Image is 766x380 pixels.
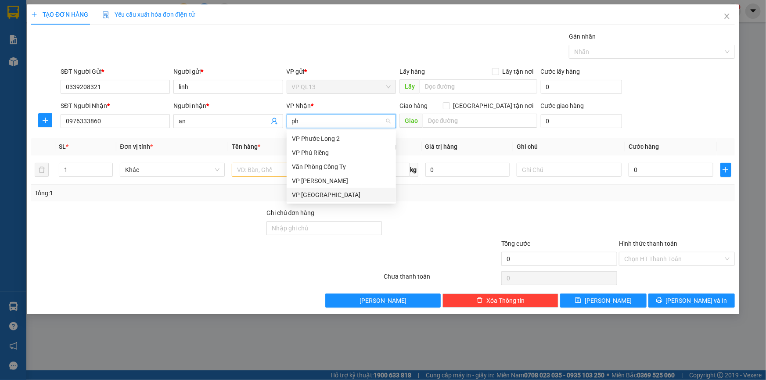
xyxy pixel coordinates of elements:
span: Đơn vị tính [120,143,153,150]
span: plus [721,166,731,173]
button: printer[PERSON_NAME] và In [648,294,735,308]
span: [PERSON_NAME] và In [666,296,727,305]
span: TẠO ĐƠN HÀNG [31,11,88,18]
button: deleteXóa Thông tin [442,294,558,308]
div: VP Phước Bình [287,188,396,202]
span: [GEOGRAPHIC_DATA] tận nơi [450,101,537,111]
span: Lấy [399,79,420,93]
label: Ghi chú đơn hàng [266,209,315,216]
button: plus [38,113,52,127]
span: user-add [271,118,278,125]
span: Lấy tận nơi [499,67,537,76]
div: VP Phú Riềng [287,146,396,160]
span: save [575,297,581,304]
div: VP Phước Long 2 [287,132,396,146]
label: Cước giao hàng [541,102,584,109]
img: icon [102,11,109,18]
button: delete [35,163,49,177]
div: Văn Phòng Công Ty [292,162,391,172]
span: Tên hàng [232,143,260,150]
div: Tổng: 1 [35,188,296,198]
span: Giao [399,114,423,128]
div: Văn Phòng Công Ty [287,160,396,174]
input: VD: Bàn, Ghế [232,163,337,177]
span: Khác [125,163,219,176]
label: Cước lấy hàng [541,68,580,75]
span: Giá trị hàng [425,143,458,150]
span: Lấy hàng [399,68,425,75]
span: Xóa Thông tin [486,296,525,305]
button: plus [720,163,731,177]
div: Người nhận [173,101,283,111]
input: Dọc đường [423,114,537,128]
div: VP Phú Riềng [292,148,391,158]
span: Tổng cước [501,240,530,247]
span: plus [39,117,52,124]
input: Ghi Chú [517,163,622,177]
input: Cước giao hàng [541,114,622,128]
div: VP [GEOGRAPHIC_DATA] [292,190,391,200]
div: VP gửi [287,67,396,76]
span: VP Nhận [287,102,311,109]
span: Cước hàng [629,143,659,150]
button: [PERSON_NAME] [325,294,441,308]
span: Giao hàng [399,102,428,109]
input: Cước lấy hàng [541,80,622,94]
div: Người gửi [173,67,283,76]
label: Hình thức thanh toán [619,240,677,247]
div: SĐT Người Gửi [61,67,170,76]
span: SL [59,143,66,150]
span: printer [656,297,662,304]
input: Dọc đường [420,79,537,93]
span: [PERSON_NAME] [585,296,632,305]
div: SĐT Người Nhận [61,101,170,111]
span: kg [410,163,418,177]
span: plus [31,11,37,18]
th: Ghi chú [513,138,625,155]
button: save[PERSON_NAME] [560,294,647,308]
span: delete [477,297,483,304]
span: close [723,13,730,20]
div: Chưa thanh toán [383,272,501,287]
div: VP Phước Long 2 [292,134,391,143]
span: VP QL13 [292,80,391,93]
span: [PERSON_NAME] [360,296,406,305]
div: VP Lê Hồng Phong [287,174,396,188]
input: 0 [425,163,510,177]
input: Ghi chú đơn hàng [266,221,382,235]
label: Gán nhãn [569,33,596,40]
span: Yêu cầu xuất hóa đơn điện tử [102,11,195,18]
button: Close [715,4,739,29]
div: VP [PERSON_NAME] [292,176,391,186]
